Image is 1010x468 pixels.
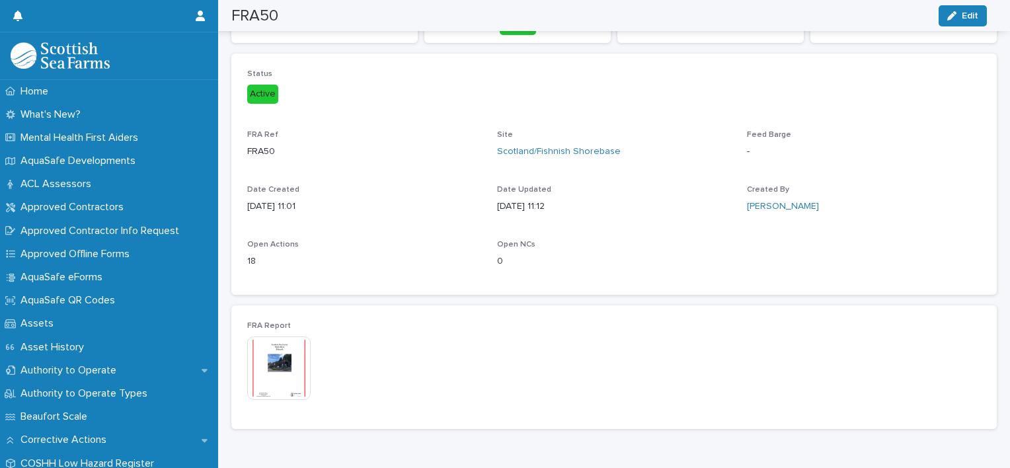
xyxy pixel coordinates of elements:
[247,254,481,268] p: 18
[15,364,127,377] p: Authority to Operate
[497,186,551,194] span: Date Updated
[15,178,102,190] p: ACL Assessors
[497,145,621,159] a: Scotland/Fishnish Shorebase
[15,387,158,400] p: Authority to Operate Types
[15,294,126,307] p: AquaSafe QR Codes
[962,11,978,20] span: Edit
[15,410,98,423] p: Beaufort Scale
[15,108,91,121] p: What's New?
[15,201,134,214] p: Approved Contractors
[747,200,819,214] a: [PERSON_NAME]
[747,131,791,139] span: Feed Barge
[247,70,272,78] span: Status
[15,317,64,330] p: Assets
[497,254,731,268] p: 0
[247,241,299,249] span: Open Actions
[497,241,535,249] span: Open NCs
[15,248,140,260] p: Approved Offline Forms
[15,271,113,284] p: AquaSafe eForms
[939,5,987,26] button: Edit
[247,145,481,159] p: FRA50
[747,186,789,194] span: Created By
[497,131,513,139] span: Site
[497,200,731,214] p: [DATE] 11:12
[15,225,190,237] p: Approved Contractor Info Request
[747,145,981,159] p: -
[247,131,278,139] span: FRA Ref
[231,7,278,26] h2: FRA50
[15,85,59,98] p: Home
[15,434,117,446] p: Corrective Actions
[247,186,299,194] span: Date Created
[247,322,291,330] span: FRA Report
[15,132,149,144] p: Mental Health First Aiders
[247,200,481,214] p: [DATE] 11:01
[15,341,95,354] p: Asset History
[247,85,278,104] div: Active
[11,42,110,69] img: bPIBxiqnSb2ggTQWdOVV
[15,155,146,167] p: AquaSafe Developments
